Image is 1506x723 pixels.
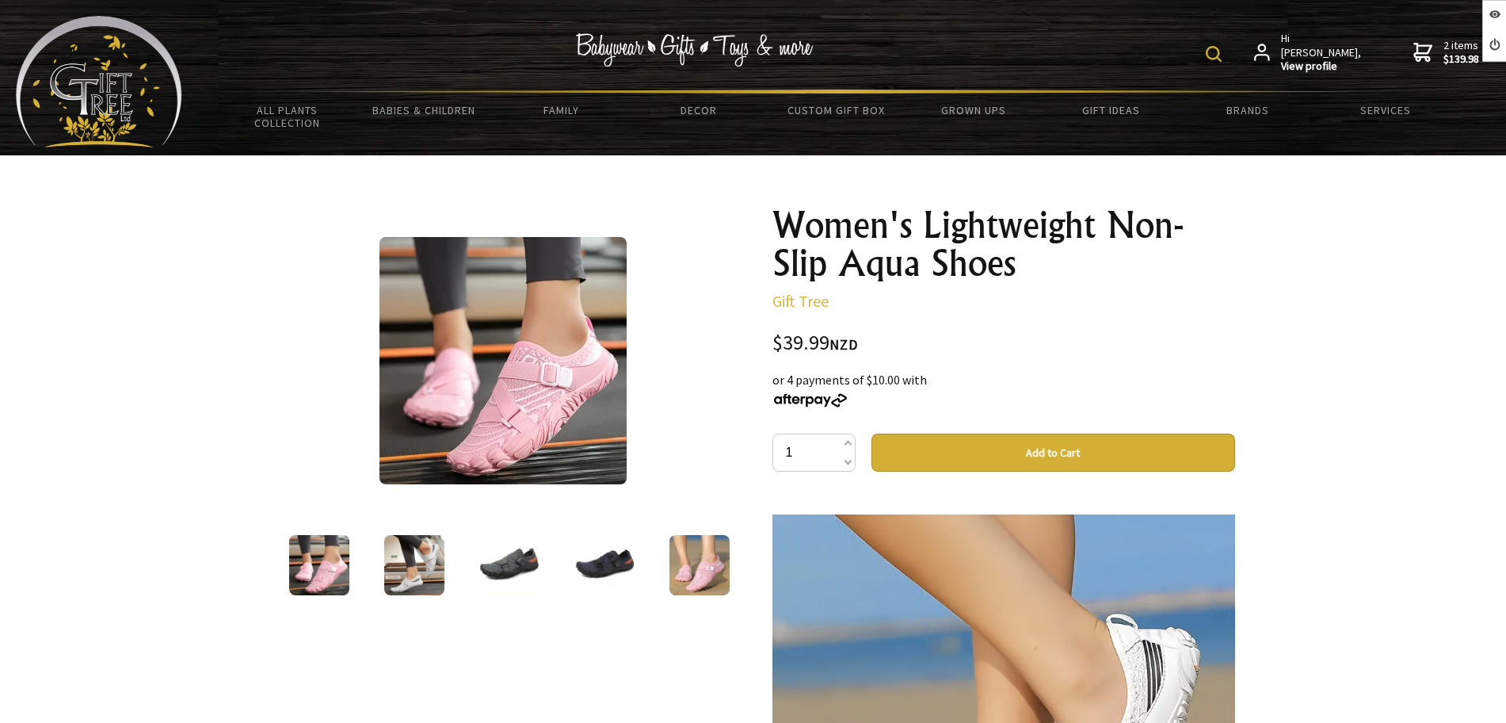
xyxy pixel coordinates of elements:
[1317,94,1454,127] a: Services
[871,434,1235,472] button: Add to Cart
[1042,94,1179,127] a: Gift Ideas
[768,94,905,127] a: Custom Gift Box
[1206,46,1222,62] img: product search
[219,94,356,140] a: All Plants Collection
[772,291,829,311] a: Gift Tree
[829,335,858,354] span: NZD
[16,16,182,147] img: Babyware - Gifts - Toys and more...
[289,535,349,595] img: Women's Lightweight Non-Slip Aqua Shoes
[630,94,767,127] a: Decor
[356,94,493,127] a: Babies & Children
[1413,32,1479,74] a: 2 items$139.98
[772,370,1235,408] div: or 4 payments of $10.00 with
[574,535,635,595] img: Women's Lightweight Non-Slip Aqua Shoes
[772,206,1235,282] h1: Women's Lightweight Non-Slip Aqua Shoes
[669,535,730,595] img: Women's Lightweight Non-Slip Aqua Shoes
[772,333,1235,354] div: $39.99
[379,237,627,484] img: Women's Lightweight Non-Slip Aqua Shoes
[384,535,444,595] img: Women's Lightweight Non-Slip Aqua Shoes
[1443,52,1479,67] strong: $139.98
[493,94,630,127] a: Family
[1281,32,1363,74] span: Hi [PERSON_NAME],
[1254,32,1363,74] a: Hi [PERSON_NAME],View profile
[1281,59,1363,74] strong: View profile
[575,33,813,67] img: Babywear - Gifts - Toys & more
[772,393,848,407] img: Afterpay
[1443,38,1479,67] span: 2 items
[1180,94,1317,127] a: Brands
[479,535,539,595] img: Women's Lightweight Non-Slip Aqua Shoes
[905,94,1042,127] a: Grown Ups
